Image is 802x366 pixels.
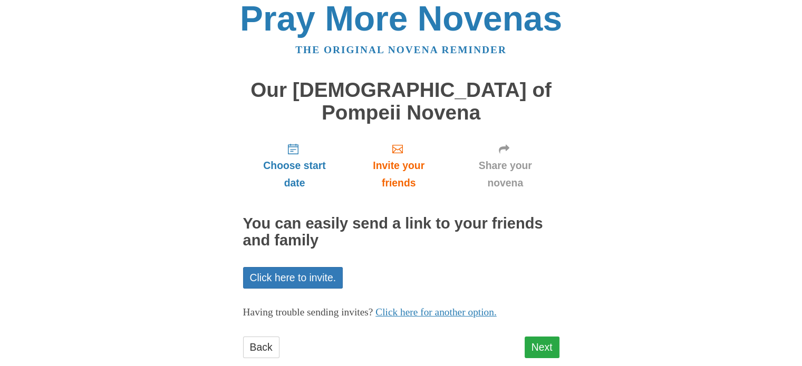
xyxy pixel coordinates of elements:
[243,215,559,249] h2: You can easily send a link to your friends and family
[346,134,451,197] a: Invite your friends
[375,306,497,318] a: Click here for another option.
[525,337,559,358] a: Next
[295,44,507,55] a: The original novena reminder
[254,157,336,192] span: Choose start date
[462,157,549,192] span: Share your novena
[243,337,279,358] a: Back
[243,267,343,289] a: Click here to invite.
[356,157,440,192] span: Invite your friends
[451,134,559,197] a: Share your novena
[243,79,559,124] h1: Our [DEMOGRAPHIC_DATA] of Pompeii Novena
[243,134,346,197] a: Choose start date
[243,306,373,318] span: Having trouble sending invites?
